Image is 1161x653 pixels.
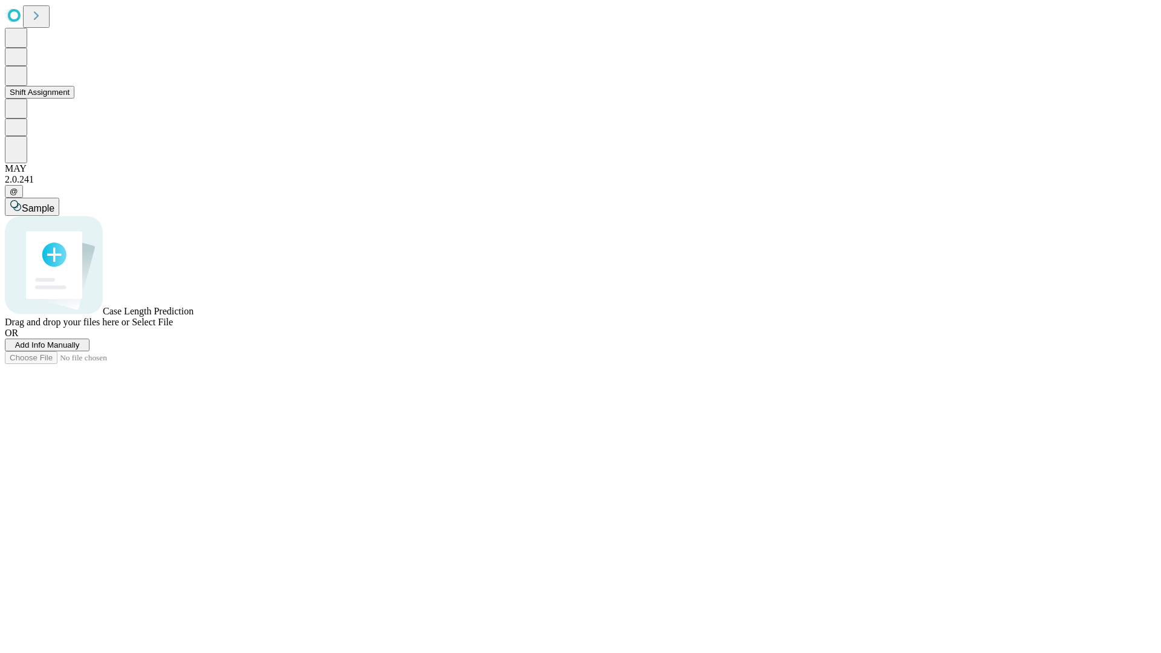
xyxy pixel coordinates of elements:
[15,340,80,349] span: Add Info Manually
[5,86,74,99] button: Shift Assignment
[5,339,89,351] button: Add Info Manually
[103,306,193,316] span: Case Length Prediction
[5,163,1156,174] div: MAY
[10,187,18,196] span: @
[22,203,54,213] span: Sample
[5,198,59,216] button: Sample
[5,317,129,327] span: Drag and drop your files here or
[132,317,173,327] span: Select File
[5,174,1156,185] div: 2.0.241
[5,185,23,198] button: @
[5,328,18,338] span: OR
